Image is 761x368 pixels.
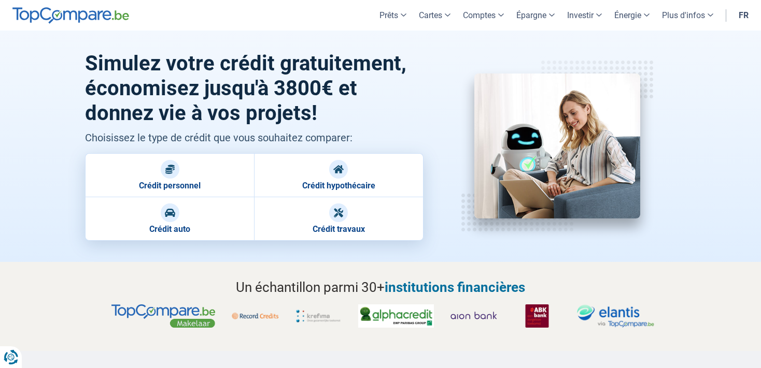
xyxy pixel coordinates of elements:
img: Aion Bank [450,304,497,328]
img: Krefima [295,304,342,328]
img: Elantis via TopCompare [577,304,654,328]
img: Crédit travaux [333,208,344,218]
img: TopCompare [12,7,129,24]
img: Record Credits [232,304,278,328]
h2: Un échantillon parmi 30+ [85,277,676,297]
a: Crédit auto Crédit auto [85,197,254,241]
p: Choisissez le type de crédit que vous souhaitez comparer: [85,130,424,145]
span: institutions financières [385,279,525,295]
img: crédit consommation [474,73,640,218]
img: Crédit hypothécaire [333,164,344,174]
img: Crédit auto [165,208,175,218]
img: ABK Bank [514,304,560,328]
a: Crédit hypothécaire Crédit hypothécaire [254,153,423,197]
a: Crédit travaux Crédit travaux [254,197,423,241]
img: Crédit personnel [165,164,175,174]
img: Alphacredit [358,304,434,328]
a: Crédit personnel Crédit personnel [85,153,254,197]
h1: Simulez votre crédit gratuitement, économisez jusqu'à 3800€ et donnez vie à vos projets! [85,51,424,126]
img: TopCompare, makelaars partner voor jouw krediet [111,304,215,328]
